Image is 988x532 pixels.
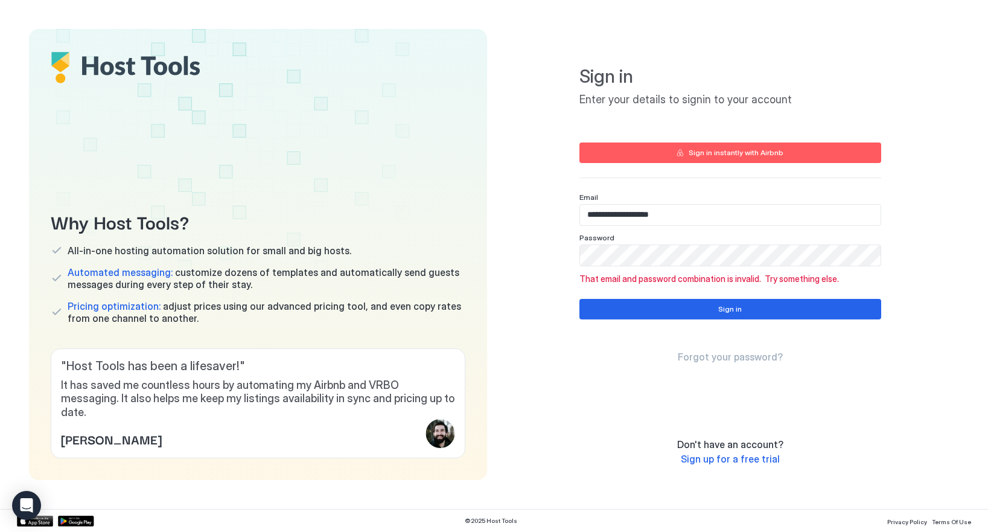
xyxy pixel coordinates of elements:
button: Sign in [579,299,881,319]
span: [PERSON_NAME] [61,430,162,448]
span: © 2025 Host Tools [465,517,517,525]
button: Sign in instantly with Airbnb [579,143,881,163]
div: Open Intercom Messenger [12,491,41,520]
span: That email and password combination is invalid. Try something else. [579,274,881,284]
span: customize dozens of templates and automatically send guests messages during every step of their s... [68,266,465,290]
a: Sign up for a free trial [681,453,780,466]
a: Google Play Store [58,516,94,527]
a: Terms Of Use [932,514,971,527]
a: App Store [17,516,53,527]
span: All-in-one hosting automation solution for small and big hosts. [68,245,351,257]
span: It has saved me countless hours by automating my Airbnb and VRBO messaging. It also helps me keep... [61,379,455,420]
span: Pricing optimization: [68,300,161,312]
div: profile [426,419,455,448]
span: Sign in [579,65,881,88]
div: Sign in [718,304,742,315]
span: Automated messaging: [68,266,173,278]
span: " Host Tools has been a lifesaver! " [61,359,455,374]
a: Privacy Policy [887,514,927,527]
input: Input Field [580,245,881,266]
span: Privacy Policy [887,518,927,525]
span: Password [579,233,614,242]
span: Why Host Tools? [51,208,465,235]
span: adjust prices using our advanced pricing tool, and even copy rates from one channel to another. [68,300,465,324]
span: Don't have an account? [677,438,783,450]
input: Input Field [580,205,881,225]
div: Sign in instantly with Airbnb [689,147,783,158]
span: Email [579,193,598,202]
a: Forgot your password? [678,351,783,364]
span: Terms Of Use [932,518,971,525]
span: Enter your details to signin to your account [579,93,881,107]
